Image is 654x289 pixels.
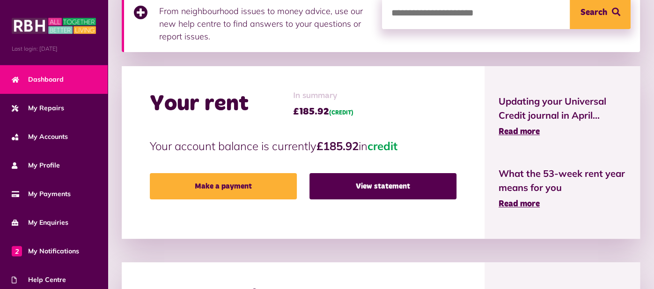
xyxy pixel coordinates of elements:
[150,173,297,199] a: Make a payment
[309,173,456,199] a: View statement
[499,167,626,195] span: What the 53-week rent year means for you
[12,189,71,199] span: My Payments
[499,167,626,211] a: What the 53-week rent year means for you Read more
[12,160,60,170] span: My Profile
[329,110,353,116] span: (CREDIT)
[12,45,96,53] span: Last login: [DATE]
[12,246,22,256] span: 2
[293,90,353,102] span: In summary
[12,16,96,35] img: MyRBH
[12,218,68,228] span: My Enquiries
[12,246,79,256] span: My Notifications
[159,5,373,43] p: From neighbourhood issues to money advice, use our new help centre to find answers to your questi...
[12,75,64,84] span: Dashboard
[12,132,68,142] span: My Accounts
[499,200,540,208] span: Read more
[293,105,353,119] span: £185.92
[367,139,397,153] span: credit
[499,94,626,138] a: Updating your Universal Credit journal in April... Read more
[12,275,66,285] span: Help Centre
[150,91,249,118] h2: Your rent
[316,139,359,153] strong: £185.92
[499,128,540,136] span: Read more
[12,103,64,113] span: My Repairs
[150,137,456,154] p: Your account balance is currently in
[499,94,626,122] span: Updating your Universal Credit journal in April...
